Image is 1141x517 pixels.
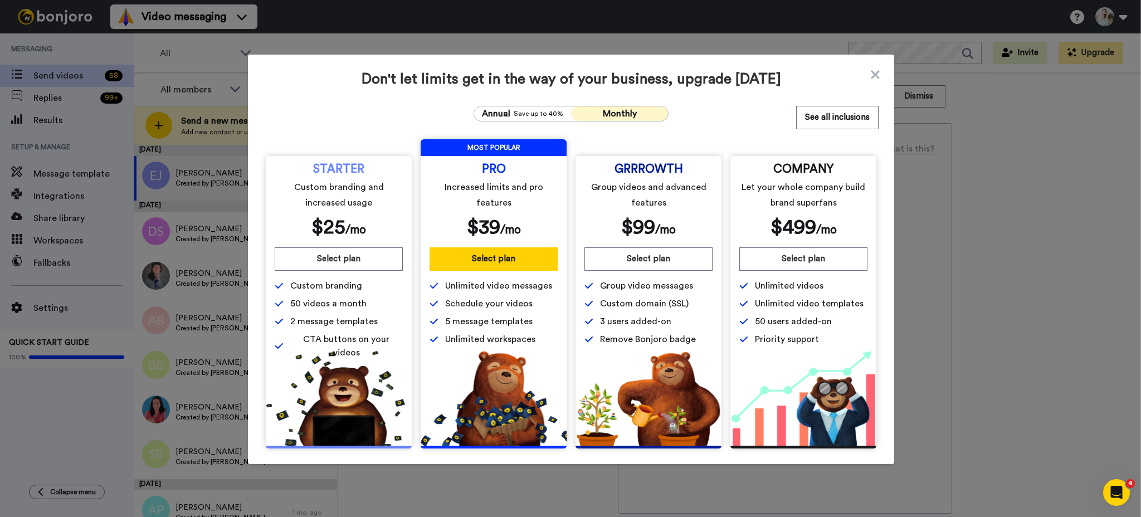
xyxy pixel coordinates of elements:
span: $ 499 [771,217,816,237]
span: Priority support [755,333,819,346]
iframe: Intercom live chat [1103,479,1130,506]
span: STARTER [313,165,364,174]
span: /mo [655,224,676,236]
button: AnnualSave up to 40% [474,106,571,121]
span: $ 25 [311,217,345,237]
span: /mo [500,224,521,236]
span: 50 users added-on [755,315,832,328]
img: b5b10b7112978f982230d1107d8aada4.png [421,351,567,446]
button: See all inclusions [796,106,879,129]
span: Group video messages [600,279,693,292]
span: COMPANY [773,165,833,174]
span: Unlimited video templates [755,297,864,310]
span: 4 [1126,479,1135,488]
button: Select plan [275,247,403,271]
span: Increased limits and pro features [432,179,556,211]
span: Monthly [603,109,637,118]
img: edd2fd70e3428fe950fd299a7ba1283f.png [576,351,721,446]
span: Remove Bonjoro badge [600,333,696,346]
span: /mo [345,224,366,236]
span: Group videos and advanced features [587,179,711,211]
span: PRO [482,165,506,174]
span: Unlimited workspaces [445,333,535,346]
span: CTA buttons on your videos [290,333,403,359]
span: 2 message templates [290,315,378,328]
span: MOST POPULAR [421,139,567,156]
span: /mo [816,224,837,236]
span: Unlimited video messages [445,279,552,292]
img: baac238c4e1197dfdb093d3ea7416ec4.png [730,351,876,446]
span: Custom branding and increased usage [277,179,401,211]
span: Schedule your videos [445,297,533,310]
img: 5112517b2a94bd7fef09f8ca13467cef.png [266,351,412,446]
span: $ 39 [467,217,500,237]
span: Unlimited videos [755,279,823,292]
span: Annual [482,107,510,120]
button: Monthly [571,106,668,121]
span: 3 users added-on [600,315,671,328]
button: Select plan [739,247,867,271]
span: 50 videos a month [290,297,367,310]
span: Custom domain (SSL) [600,297,689,310]
span: Let your whole company build brand superfans [742,179,866,211]
span: 5 message templates [445,315,533,328]
button: Select plan [584,247,713,271]
span: Save up to 40% [514,109,563,118]
span: $ 99 [621,217,655,237]
span: Don't let limits get in the way of your business, upgrade [DATE] [264,70,879,88]
span: Custom branding [290,279,362,292]
button: Select plan [430,247,558,271]
span: GRRROWTH [615,165,683,174]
